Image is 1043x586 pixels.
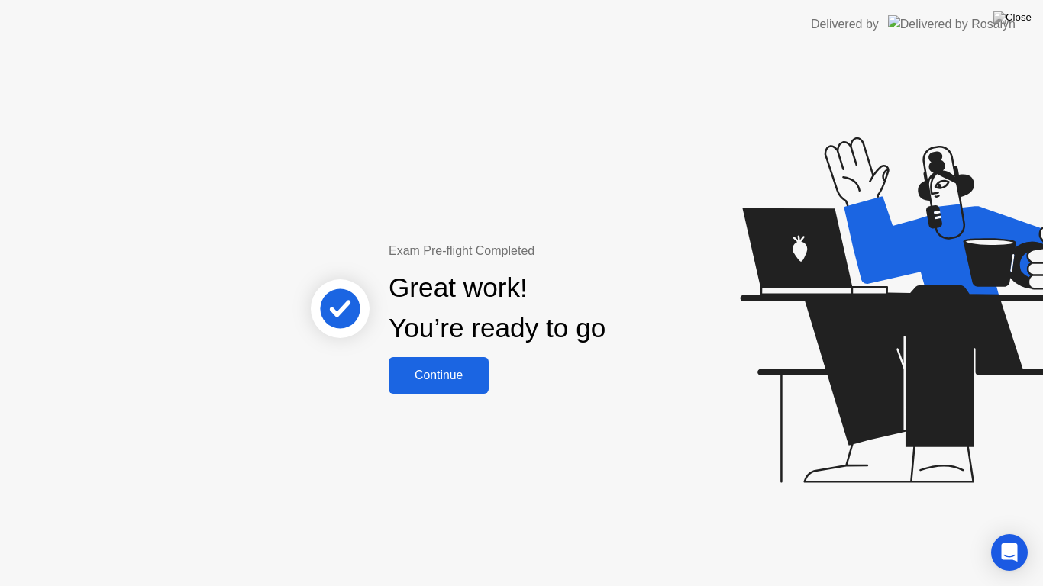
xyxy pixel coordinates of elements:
[991,534,1028,571] div: Open Intercom Messenger
[389,242,704,260] div: Exam Pre-flight Completed
[389,357,489,394] button: Continue
[389,268,605,349] div: Great work! You’re ready to go
[888,15,1016,33] img: Delivered by Rosalyn
[993,11,1032,24] img: Close
[811,15,879,34] div: Delivered by
[393,369,484,382] div: Continue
